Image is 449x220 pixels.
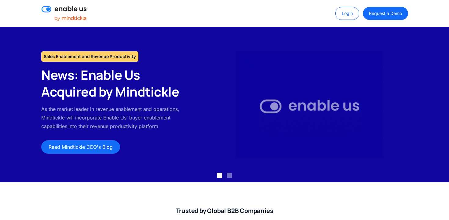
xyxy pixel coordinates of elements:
p: As the market leader in revenue enablement and operations, Mindtickle will incorporate Enable Us'... [41,105,187,130]
div: Show slide 1 of 2 [217,173,222,178]
img: Enable Us by Mindtickle [236,51,383,158]
h1: Sales Enablement and Revenue Productivity [41,51,138,62]
a: Request a Demo [363,7,408,20]
div: Show slide 2 of 2 [227,173,232,178]
h2: News: Enable Us Acquired by Mindtickle [41,67,187,100]
a: Login [335,7,359,20]
h2: Trusted by Global B2B Companies [41,207,408,215]
a: Read Mindtickle CEO's Blog [41,140,120,154]
div: next slide [425,27,449,182]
